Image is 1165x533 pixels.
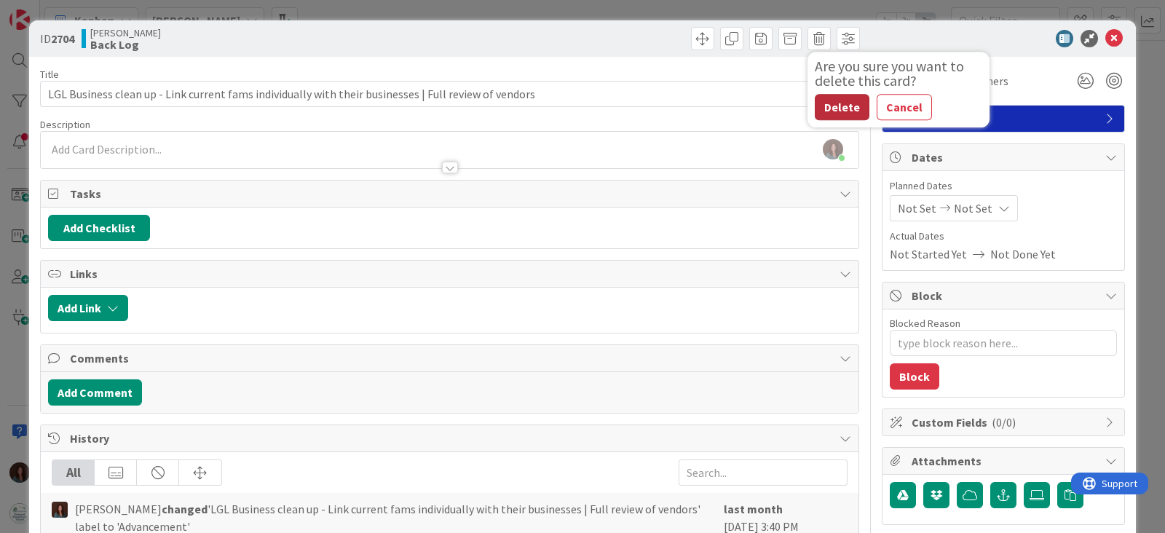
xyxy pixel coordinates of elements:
span: ID [40,30,74,47]
span: Advancement [912,110,1098,127]
span: Dates [912,149,1098,166]
label: Blocked Reason [890,317,960,330]
button: Cancel [877,94,932,120]
button: Add Checklist [48,215,150,241]
div: Are you sure you want to delete this card? [815,59,982,88]
span: Comments [70,350,832,367]
b: Back Log [90,39,161,50]
span: Not Set [898,200,936,217]
img: RF [52,502,68,518]
span: Not Done Yet [990,245,1056,263]
button: Block [890,363,939,390]
b: changed [162,502,208,516]
label: Title [40,68,59,81]
span: Support [31,2,66,20]
b: last month [724,502,783,516]
span: [PERSON_NAME] [90,27,161,39]
span: Not Started Yet [890,245,967,263]
input: Search... [679,459,848,486]
span: Custom Fields [912,414,1098,431]
input: type card name here... [40,81,859,107]
span: Links [70,265,832,283]
span: Planned Dates [890,178,1117,194]
span: Not Set [954,200,992,217]
span: Description [40,118,90,131]
button: Add Comment [48,379,142,406]
div: All [52,460,95,485]
button: Delete [815,94,869,120]
span: Attachments [912,452,1098,470]
span: Actual Dates [890,229,1117,244]
span: Block [912,287,1098,304]
span: Tasks [70,185,832,202]
button: Add Link [48,295,128,321]
b: 2704 [51,31,74,46]
img: OCY08dXc8IdnIpmaIgmOpY5pXBdHb5bl.jpg [823,139,843,159]
span: History [70,430,832,447]
span: ( 0/0 ) [992,415,1016,430]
